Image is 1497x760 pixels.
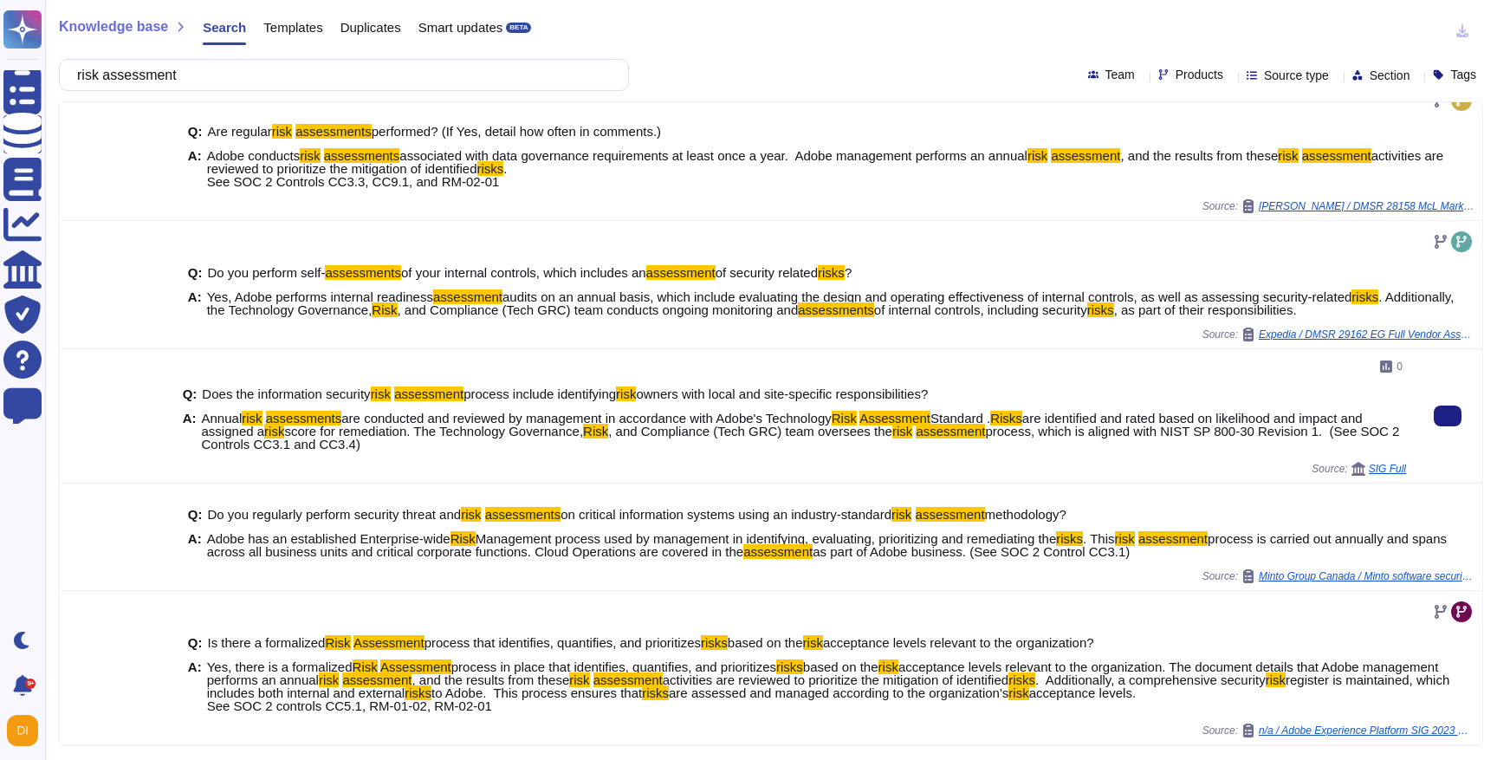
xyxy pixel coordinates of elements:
span: are assessed and managed according to the organization's [669,685,1008,700]
span: are conducted and reviewed by management in accordance with Adobe's Technology [341,411,831,425]
span: activities are reviewed to prioritize the mitigation of identified [663,672,1008,687]
mark: risks [776,659,803,674]
span: Tags [1450,68,1476,81]
mark: assessment [593,672,663,687]
span: on critical information systems using an industry-standard [561,507,891,522]
span: Minto Group Canada / Minto software security assessment v5 (1) [1259,571,1475,581]
span: n/a / Adobe Experience Platform SIG 2023 Core [1259,725,1475,736]
mark: risk [1008,685,1028,700]
span: 0 [1397,361,1403,372]
button: user [3,711,50,750]
mark: Risk [832,411,857,425]
mark: assessments [324,148,400,163]
span: process include identifying [463,386,616,401]
b: Q: [188,636,203,649]
b: A: [188,290,202,316]
mark: risk [242,411,262,425]
mark: risk [616,386,636,401]
span: Does the information security [202,386,370,401]
span: Management process used by management in identifying, evaluating, prioritizing and remediating the [476,531,1056,546]
span: Are regular [208,124,272,139]
span: , and the results from these [1120,148,1278,163]
span: Source: [1312,462,1406,476]
span: Source: [1202,199,1475,213]
mark: risk [1027,148,1047,163]
mark: assessments [325,265,401,280]
span: Smart updates [418,21,503,34]
mark: risk [891,507,911,522]
mark: assessment [743,544,813,559]
b: A: [183,412,197,451]
span: activities are reviewed to prioritize the mitigation of identified [207,148,1443,176]
mark: assessment [1302,148,1371,163]
span: . This [1083,531,1114,546]
mark: Risks [990,411,1022,425]
mark: assessment [916,507,985,522]
span: SIG Full [1369,464,1406,474]
mark: Risk [450,531,476,546]
span: Expedia / DMSR 29162 EG Full Vendor Assessment Questionnaire v 2.0 [1259,329,1475,340]
span: Is there a formalized [208,635,326,650]
span: process in place that identifies, quantifies, and prioritizes [451,659,776,674]
mark: risk [1278,148,1298,163]
mark: risks [818,265,845,280]
span: methodology? [985,507,1066,522]
span: Source: [1202,724,1475,737]
mark: risks [1008,672,1035,687]
span: acceptance levels relevant to the organization? [823,635,1094,650]
span: audits on an annual basis, which include evaluating the design and operating effectiveness of int... [502,289,1351,304]
mark: risk [264,424,284,438]
span: of your internal controls, which includes an [401,265,646,280]
span: associated with data governance requirements at least once a year. ​ Adobe management performs an... [399,148,1027,163]
span: , and Compliance (Tech GRC) team conducts ongoing monitoring and [398,302,799,317]
mark: risk [461,507,481,522]
mark: risks [1351,289,1378,304]
mark: assessment [342,672,412,687]
span: Search [203,21,246,34]
div: 9+ [25,679,36,689]
span: . ​ See SOC 2 Controls CC3.3, CC9.1, and RM-02-01 [207,161,511,189]
span: Standard . [930,411,990,425]
mark: assessment [1138,531,1208,546]
span: Products [1176,68,1223,81]
mark: assessments [798,302,874,317]
mark: risk [300,148,320,163]
span: Source: [1202,569,1475,583]
mark: Assessment [380,659,451,674]
mark: assessment [1051,148,1120,163]
span: of security related [716,265,818,280]
mark: risk [272,124,292,139]
mark: Assessment [353,635,424,650]
span: owners with local and site-specific responsibilities? [636,386,928,401]
span: of internal controls, including security [874,302,1087,317]
mark: risk [803,635,823,650]
span: process, which is aligned with NIST SP 800-30 Revision 1. (See SOC 2 Controls CC3.1 and CC3.4) [202,424,1400,451]
span: Templates [263,21,322,34]
mark: risks [642,685,669,700]
b: A: [188,149,202,188]
span: based on the [803,659,878,674]
mark: assessments [295,124,372,139]
b: A: [188,532,202,558]
mark: risks [1056,531,1083,546]
span: score for remediation. The Technology Governance, [284,424,583,438]
span: Duplicates [340,21,401,34]
mark: assessment [916,424,985,438]
span: . ​ Additionally, a comprehensive security [1035,672,1266,687]
mark: assessment [646,265,716,280]
span: , as part of their responsibilities. [1114,302,1297,317]
mark: assessment [394,386,463,401]
span: acceptance levels. ​ See SOC 2 controls CC5.1, RM-01-02, RM-02-01 [207,685,1140,713]
span: Annual [202,411,243,425]
b: Q: [188,266,203,279]
span: , and the results from these [412,672,569,687]
span: register is maintained, which includes both internal and external [207,672,1450,700]
span: Source: [1202,328,1475,341]
mark: risk [371,386,391,401]
span: process is carried out annually and spans across all business units and critical corporate functi... [207,531,1447,559]
mark: risk [892,424,912,438]
span: Adobe has an established Enterprise-wide [207,531,450,546]
mark: risks [1087,302,1114,317]
mark: risk [1115,531,1135,546]
span: are identified and rated based on likelihood and impact and assigned a [202,411,1363,438]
